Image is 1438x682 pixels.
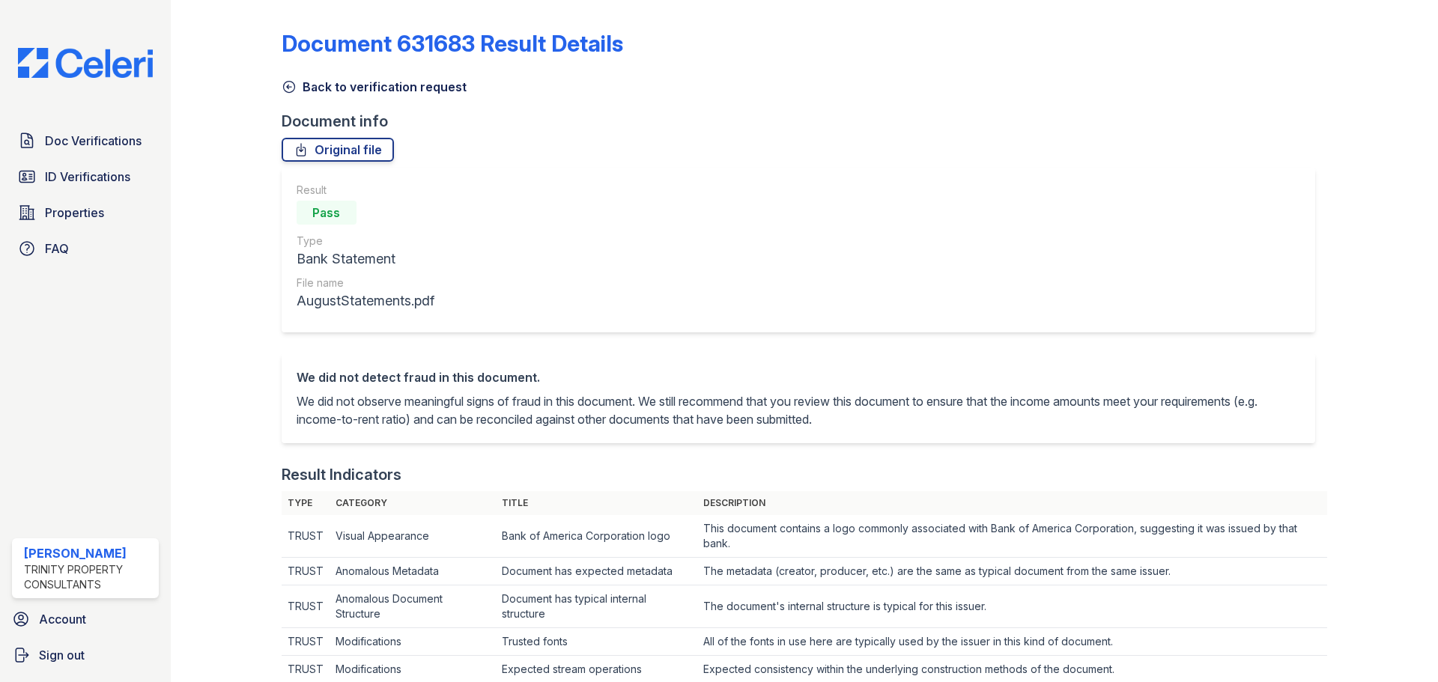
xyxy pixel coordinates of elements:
[697,515,1327,558] td: This document contains a logo commonly associated with Bank of America Corporation, suggesting it...
[297,183,434,198] div: Result
[496,491,697,515] th: Title
[282,138,394,162] a: Original file
[12,234,159,264] a: FAQ
[45,204,104,222] span: Properties
[282,515,330,558] td: TRUST
[297,392,1300,428] p: We did not observe meaningful signs of fraud in this document. We still recommend that you review...
[12,162,159,192] a: ID Verifications
[496,585,697,628] td: Document has typical internal structure
[282,30,623,57] a: Document 631683 Result Details
[297,249,434,270] div: Bank Statement
[12,126,159,156] a: Doc Verifications
[330,558,496,585] td: Anomalous Metadata
[330,515,496,558] td: Visual Appearance
[496,628,697,656] td: Trusted fonts
[6,48,165,78] img: CE_Logo_Blue-a8612792a0a2168367f1c8372b55b34899dd931a85d93a1a3d3e32e68fde9ad4.png
[282,491,330,515] th: Type
[496,515,697,558] td: Bank of America Corporation logo
[282,78,467,96] a: Back to verification request
[12,198,159,228] a: Properties
[496,558,697,585] td: Document has expected metadata
[6,640,165,670] a: Sign out
[45,168,130,186] span: ID Verifications
[697,628,1327,656] td: All of the fonts in use here are typically used by the issuer in this kind of document.
[282,464,401,485] div: Result Indicators
[330,628,496,656] td: Modifications
[297,275,434,290] div: File name
[6,604,165,634] a: Account
[697,585,1327,628] td: The document's internal structure is typical for this issuer.
[697,491,1327,515] th: Description
[39,646,85,664] span: Sign out
[1375,622,1423,667] iframe: chat widget
[282,111,1327,132] div: Document info
[282,558,330,585] td: TRUST
[330,491,496,515] th: Category
[297,368,1300,386] div: We did not detect fraud in this document.
[282,585,330,628] td: TRUST
[697,558,1327,585] td: The metadata (creator, producer, etc.) are the same as typical document from the same issuer.
[297,201,357,225] div: Pass
[297,234,434,249] div: Type
[45,132,142,150] span: Doc Verifications
[282,628,330,656] td: TRUST
[45,240,69,258] span: FAQ
[39,610,86,628] span: Account
[330,585,496,628] td: Anomalous Document Structure
[24,562,153,592] div: Trinity Property Consultants
[24,544,153,562] div: [PERSON_NAME]
[297,290,434,311] div: AugustStatements.pdf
